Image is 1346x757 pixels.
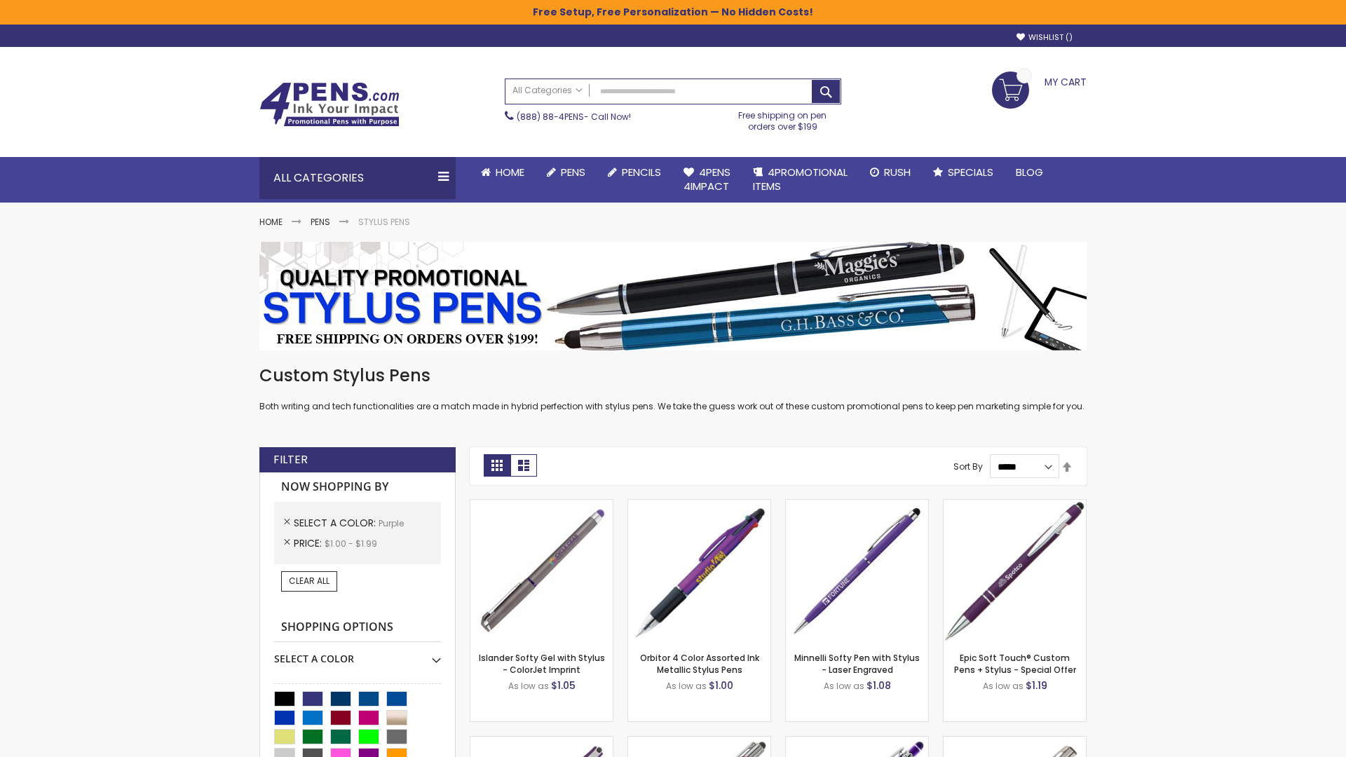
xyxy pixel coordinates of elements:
[470,500,613,642] img: Islander Softy Gel with Stylus - ColorJet Imprint-Purple
[709,678,733,693] span: $1.00
[742,157,859,203] a: 4PROMOTIONALITEMS
[954,652,1076,675] a: Epic Soft Touch® Custom Pens + Stylus - Special Offer
[294,536,325,550] span: Price
[512,85,583,96] span: All Categories
[517,111,631,123] span: - Call Now!
[561,165,585,179] span: Pens
[628,500,770,642] img: Orbitor 4 Color Assorted Ink Metallic Stylus Pens-Purple
[672,157,742,203] a: 4Pens4impact
[628,499,770,511] a: Orbitor 4 Color Assorted Ink Metallic Stylus Pens-Purple
[944,736,1086,748] a: Tres-Chic Touch Pen - Standard Laser-Purple
[866,678,891,693] span: $1.08
[273,452,308,468] strong: Filter
[508,680,549,692] span: As low as
[953,461,983,472] label: Sort By
[551,678,576,693] span: $1.05
[794,652,920,675] a: Minnelli Softy Pen with Stylus - Laser Engraved
[884,165,911,179] span: Rush
[536,157,597,188] a: Pens
[944,500,1086,642] img: 4P-MS8B-Purple
[628,736,770,748] a: Tres-Chic with Stylus Metal Pen - Standard Laser-Purple
[666,680,707,692] span: As low as
[479,652,605,675] a: Islander Softy Gel with Stylus - ColorJet Imprint
[753,165,848,193] span: 4PROMOTIONAL ITEMS
[496,165,524,179] span: Home
[274,642,441,666] div: Select A Color
[983,680,1024,692] span: As low as
[597,157,672,188] a: Pencils
[289,575,329,587] span: Clear All
[259,242,1087,350] img: Stylus Pens
[944,499,1086,511] a: 4P-MS8B-Purple
[259,82,400,127] img: 4Pens Custom Pens and Promotional Products
[786,736,928,748] a: Phoenix Softy with Stylus Pen - Laser-Purple
[505,79,590,102] a: All Categories
[1026,678,1047,693] span: $1.19
[622,165,661,179] span: Pencils
[948,165,993,179] span: Specials
[259,216,283,228] a: Home
[281,571,337,591] a: Clear All
[786,499,928,511] a: Minnelli Softy Pen with Stylus - Laser Engraved-Purple
[684,165,730,193] span: 4Pens 4impact
[274,472,441,502] strong: Now Shopping by
[358,216,410,228] strong: Stylus Pens
[824,680,864,692] span: As low as
[786,500,928,642] img: Minnelli Softy Pen with Stylus - Laser Engraved-Purple
[724,104,842,132] div: Free shipping on pen orders over $199
[517,111,584,123] a: (888) 88-4PENS
[379,517,404,529] span: Purple
[1017,32,1073,43] a: Wishlist
[325,538,377,550] span: $1.00 - $1.99
[311,216,330,228] a: Pens
[294,516,379,530] span: Select A Color
[1016,165,1043,179] span: Blog
[640,652,759,675] a: Orbitor 4 Color Assorted Ink Metallic Stylus Pens
[259,157,456,199] div: All Categories
[259,364,1087,387] h1: Custom Stylus Pens
[274,613,441,643] strong: Shopping Options
[470,157,536,188] a: Home
[859,157,922,188] a: Rush
[922,157,1005,188] a: Specials
[470,736,613,748] a: Avendale Velvet Touch Stylus Gel Pen-Purple
[470,499,613,511] a: Islander Softy Gel with Stylus - ColorJet Imprint-Purple
[259,364,1087,413] div: Both writing and tech functionalities are a match made in hybrid perfection with stylus pens. We ...
[1005,157,1054,188] a: Blog
[484,454,510,477] strong: Grid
